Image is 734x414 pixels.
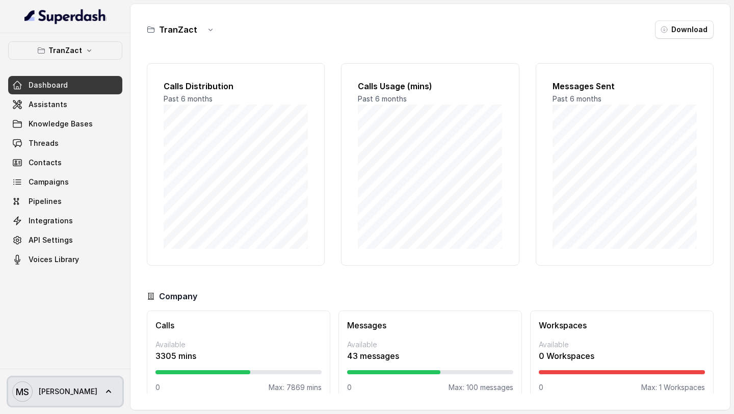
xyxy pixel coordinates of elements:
a: Knowledge Bases [8,115,122,133]
span: Assistants [29,99,67,110]
span: Knowledge Bases [29,119,93,129]
span: [PERSON_NAME] [39,386,97,397]
span: Threads [29,138,59,148]
a: Contacts [8,153,122,172]
h3: Calls [155,319,322,331]
span: Contacts [29,158,62,168]
p: Available [155,340,322,350]
button: Download [655,20,714,39]
img: light.svg [24,8,107,24]
h3: Messages [347,319,513,331]
p: Max: 7869 mins [269,382,322,393]
a: [PERSON_NAME] [8,377,122,406]
a: Pipelines [8,192,122,211]
span: Voices Library [29,254,79,265]
p: Max: 1 Workspaces [641,382,705,393]
span: Integrations [29,216,73,226]
a: Assistants [8,95,122,114]
h3: Company [159,290,197,302]
span: API Settings [29,235,73,245]
p: 0 [539,382,543,393]
button: TranZact [8,41,122,60]
span: Past 6 months [553,94,601,103]
span: Past 6 months [164,94,213,103]
p: 3305 mins [155,350,322,362]
p: 0 [155,382,160,393]
span: Pipelines [29,196,62,206]
h2: Calls Usage (mins) [358,80,502,92]
h2: Messages Sent [553,80,697,92]
p: Available [539,340,705,350]
h2: Calls Distribution [164,80,308,92]
span: Campaigns [29,177,69,187]
a: Threads [8,134,122,152]
p: 0 Workspaces [539,350,705,362]
a: Integrations [8,212,122,230]
p: TranZact [48,44,82,57]
h3: TranZact [159,23,197,36]
p: 0 [347,382,352,393]
span: Past 6 months [358,94,407,103]
a: Dashboard [8,76,122,94]
p: Available [347,340,513,350]
a: API Settings [8,231,122,249]
h3: Workspaces [539,319,705,331]
p: 43 messages [347,350,513,362]
p: Max: 100 messages [449,382,513,393]
a: Campaigns [8,173,122,191]
a: Voices Library [8,250,122,269]
span: Dashboard [29,80,68,90]
text: MS [16,386,29,397]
